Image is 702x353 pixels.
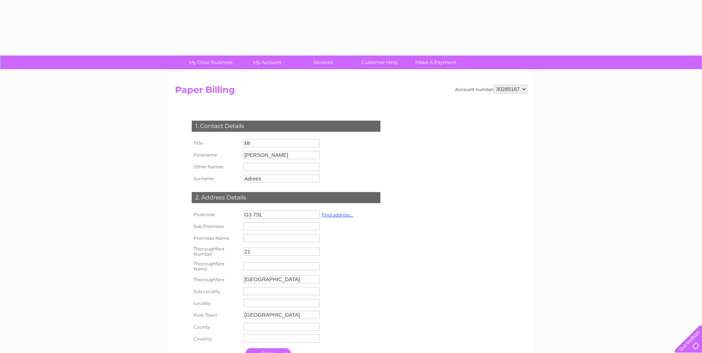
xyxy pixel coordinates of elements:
[293,56,354,69] a: Services
[322,212,353,218] a: Find address...
[190,161,242,173] th: Other Names
[190,309,242,321] th: Post Town
[190,149,242,161] th: Forename
[349,56,410,69] a: Customer Help
[190,259,242,274] th: Thoroughfare Name
[405,56,466,69] a: Make A Payment
[190,333,242,344] th: Country
[180,56,241,69] a: My Clear Business
[190,297,242,309] th: Locality
[192,121,380,132] div: 1. Contact Details
[190,321,242,333] th: County
[236,56,298,69] a: My Account
[190,244,242,259] th: Thoroughfare Number
[175,85,527,99] h2: Paper Billing
[190,232,242,244] th: Premises Name
[190,221,242,232] th: Sub Premises
[190,173,242,185] th: Surname
[192,192,380,203] div: 2. Address Details
[190,209,242,221] th: Postcode
[455,85,527,94] div: Account number
[190,273,242,285] th: Thoroughfare
[190,137,242,149] th: Title
[190,285,242,297] th: Sub Locality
